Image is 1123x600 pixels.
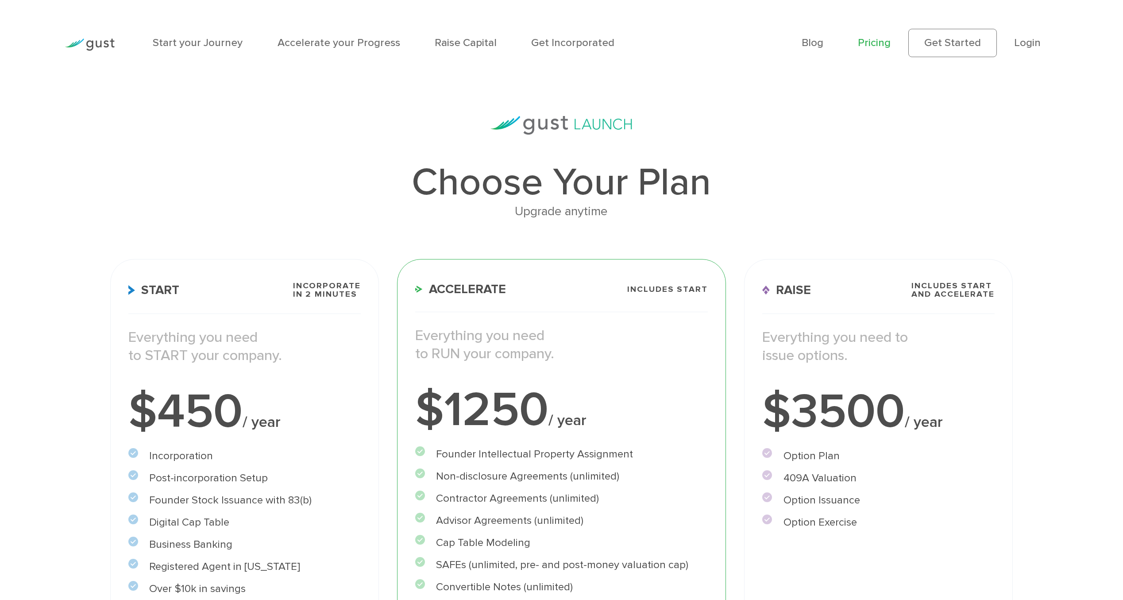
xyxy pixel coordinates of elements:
span: Includes START and ACCELERATE [911,282,994,298]
li: Advisor Agreements (unlimited) [415,513,708,529]
a: Accelerate your Progress [278,36,400,49]
li: Post-incorporation Setup [128,470,361,486]
a: Pricing [858,36,891,49]
li: Business Banking [128,537,361,553]
span: Accelerate [415,283,506,295]
a: Get Started [908,29,997,57]
li: SAFEs (unlimited, pre- and post-money valuation cap) [415,557,708,573]
span: / year [548,411,587,429]
li: Over $10k in savings [128,581,361,597]
img: gust-launch-logos.svg [490,116,632,135]
li: Registered Agent in [US_STATE] [128,559,361,575]
li: Option Exercise [762,515,995,530]
li: Founder Stock Issuance with 83(b) [128,492,361,508]
a: Start your Journey [153,36,243,49]
h1: Choose Your Plan [110,163,1013,201]
p: Everything you need to issue options. [762,329,995,364]
li: Incorporation [128,448,361,464]
a: Raise Capital [435,36,497,49]
li: 409A Valuation [762,470,995,486]
li: Convertible Notes (unlimited) [415,579,708,595]
span: Incorporate in 2 Minutes [293,282,361,298]
a: Get Incorporated [531,36,614,49]
p: Everything you need to START your company. [128,329,361,364]
li: Founder Intellectual Property Assignment [415,446,708,462]
a: Login [1014,36,1041,49]
li: Option Plan [762,448,995,464]
a: Blog [802,36,823,49]
span: Includes START [627,285,707,294]
div: $450 [128,388,361,436]
p: Everything you need to RUN your company. [415,327,708,363]
div: $3500 [762,388,995,436]
img: Raise Icon [762,286,770,295]
img: Gust Logo [65,39,115,50]
div: $1250 [415,387,708,434]
span: / year [243,413,281,431]
li: Non-disclosure Agreements (unlimited) [415,468,708,484]
li: Contractor Agreements (unlimited) [415,491,708,507]
div: Upgrade anytime [110,201,1013,221]
span: Raise [762,284,810,296]
span: / year [905,413,943,431]
img: Accelerate Icon [415,286,423,293]
li: Digital Cap Table [128,515,361,530]
span: Start [128,284,179,296]
li: Option Issuance [762,492,995,508]
li: Cap Table Modeling [415,535,708,551]
img: Start Icon X2 [128,285,135,294]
